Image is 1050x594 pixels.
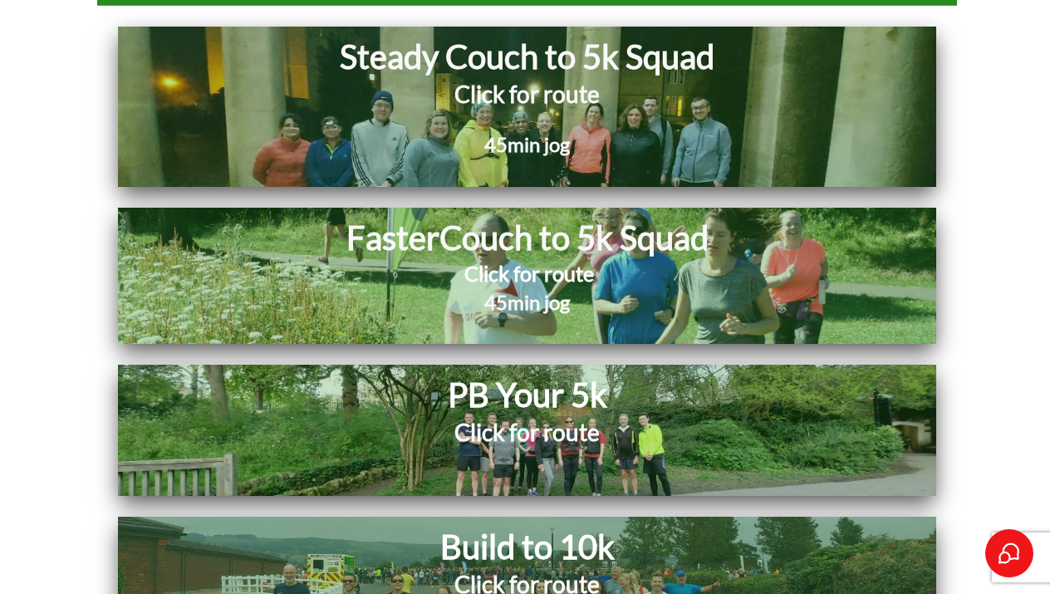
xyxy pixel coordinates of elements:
span: Couch to 5k Squad [439,218,709,258]
h2: Click for route [257,416,797,469]
h1: Build to 10k [257,525,797,568]
span: Faster [346,218,439,258]
span: Steady Couch to 5k Squad [340,37,714,76]
h1: PB Your 5k [257,373,797,416]
span: 45min jog [484,132,570,156]
span: Click for route [464,261,594,286]
h2: Click for route [222,78,832,130]
span: 45min jog [484,290,570,314]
